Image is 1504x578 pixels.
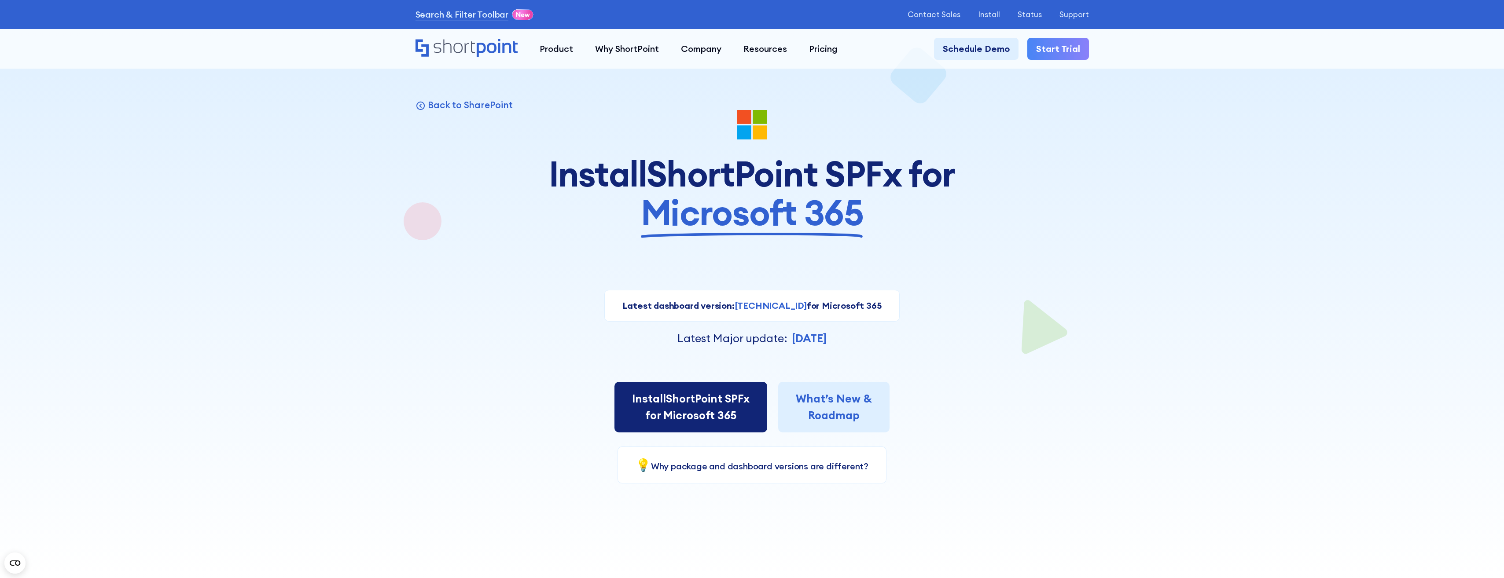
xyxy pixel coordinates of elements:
[540,42,573,55] div: Product
[809,42,838,55] div: Pricing
[529,38,584,60] a: Product
[4,552,26,574] button: Open CMP widget
[1027,38,1089,60] a: Start Trial
[681,42,721,55] div: Company
[1059,10,1089,19] a: Support
[416,8,508,21] a: Search & Filter Toolbar
[778,382,890,432] a: What’s New &Roadmap
[416,39,518,58] a: Home
[1346,476,1504,578] iframe: Chat Widget
[1018,10,1042,19] a: Status
[532,154,972,232] h1: ShortPoint SPFx for
[632,391,666,406] span: Install
[595,42,659,55] div: Why ShortPoint
[614,382,767,432] a: InstallShortPoint SPFxfor Microsoft 365
[732,38,798,60] a: Resources
[807,300,882,311] strong: for Microsoft 365
[908,10,960,19] a: Contact Sales
[792,331,827,345] strong: [DATE]
[735,300,807,311] strong: [TECHNICAL_ID]
[978,10,1000,19] a: Install
[743,42,787,55] div: Resources
[636,457,651,473] span: 💡
[641,193,863,232] span: Microsoft 365
[670,38,732,60] a: Company
[428,99,512,111] p: Back to SharePoint
[934,38,1019,60] a: Schedule Demo
[549,154,647,193] span: Install
[416,99,513,111] a: Back to SharePoint
[798,38,849,60] a: Pricing
[622,300,735,311] strong: Latest dashboard version:
[677,330,787,347] p: Latest Major update:
[636,461,868,472] a: 💡Why package and dashboard versions are different?
[584,38,670,60] a: Why ShortPoint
